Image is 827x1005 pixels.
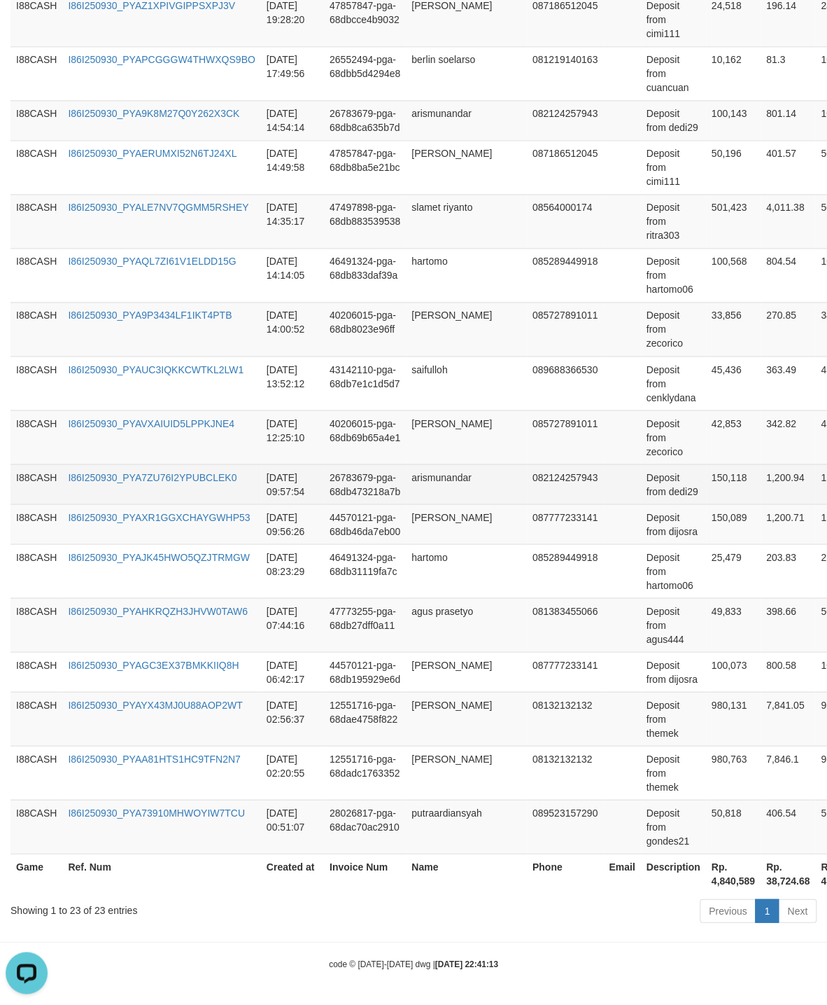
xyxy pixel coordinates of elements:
[641,691,706,745] td: Deposit from themek
[527,248,603,302] td: 085289449918
[641,356,706,410] td: Deposit from cenklydana
[261,194,324,248] td: [DATE] 14:35:17
[706,745,761,799] td: 980,763
[324,504,406,543] td: 44570121-pga-68db46da7eb00
[761,853,815,893] th: Rp. 38,724.68
[406,248,527,302] td: hartomo
[706,248,761,302] td: 100,568
[68,363,243,375] a: I86I250930_PYAUC3IQKKCWTKL2LW1
[761,651,815,691] td: 800.58
[641,100,706,140] td: Deposit from dedi29
[10,464,62,504] td: I88CASH
[10,100,62,140] td: I88CASH
[641,799,706,853] td: Deposit from gondes21
[324,302,406,356] td: 40206015-pga-68db8023e96ff
[406,745,527,799] td: [PERSON_NAME]
[761,302,815,356] td: 270.85
[10,356,62,410] td: I88CASH
[406,597,527,651] td: agus prasetyo
[261,464,324,504] td: [DATE] 09:57:54
[406,799,527,853] td: putraardiansyah
[10,691,62,745] td: I88CASH
[706,410,761,464] td: 42,853
[68,148,236,159] a: I86I250930_PYAERUMXI52N6TJ24XL
[10,46,62,100] td: I88CASH
[641,140,706,194] td: Deposit from cimi111
[10,194,62,248] td: I88CASH
[261,799,324,853] td: [DATE] 00:51:07
[761,464,815,504] td: 1,200.94
[406,410,527,464] td: [PERSON_NAME]
[761,356,815,410] td: 363.49
[10,140,62,194] td: I88CASH
[706,194,761,248] td: 501,423
[68,54,255,65] a: I86I250930_PYAPCGGGW4THWXQS9BO
[406,194,527,248] td: slamet riyanto
[68,310,232,321] a: I86I250930_PYA9P3434LF1IKT4PTB
[261,302,324,356] td: [DATE] 14:00:52
[700,899,756,922] a: Previous
[706,302,761,356] td: 33,856
[406,46,527,100] td: berlin soelarso
[261,691,324,745] td: [DATE] 02:56:37
[406,691,527,745] td: [PERSON_NAME]
[527,46,603,100] td: 081219140163
[761,410,815,464] td: 342.82
[527,100,603,140] td: 082124257943
[6,6,48,48] button: Open LiveChat chat widget
[324,543,406,597] td: 46491324-pga-68db31119fa7c
[10,410,62,464] td: I88CASH
[261,597,324,651] td: [DATE] 07:44:16
[68,511,250,522] a: I86I250930_PYAXR1GGXCHAYGWHP53
[641,302,706,356] td: Deposit from zecorico
[324,799,406,853] td: 28026817-pga-68dac70ac2910
[706,464,761,504] td: 150,118
[406,100,527,140] td: arismunandar
[641,504,706,543] td: Deposit from dijosra
[324,194,406,248] td: 47497898-pga-68db883539538
[261,543,324,597] td: [DATE] 08:23:29
[527,745,603,799] td: 08132132132
[68,605,248,616] a: I86I250930_PYAHKRQZH3JHVW0TAW6
[406,464,527,504] td: arismunandar
[706,46,761,100] td: 10,162
[10,745,62,799] td: I88CASH
[324,691,406,745] td: 12551716-pga-68dae4758f822
[761,248,815,302] td: 804.54
[761,194,815,248] td: 4,011.38
[406,853,527,893] th: Name
[68,753,240,764] a: I86I250930_PYAA81HTS1HC9TFN2N7
[324,410,406,464] td: 40206015-pga-68db69b65a4e1
[755,899,779,922] a: 1
[527,140,603,194] td: 087186512045
[261,100,324,140] td: [DATE] 14:54:14
[68,699,242,710] a: I86I250930_PYAYX43MJ0U88AOP2WT
[641,745,706,799] td: Deposit from themek
[706,356,761,410] td: 45,436
[706,100,761,140] td: 100,143
[641,651,706,691] td: Deposit from dijosra
[324,597,406,651] td: 47773255-pga-68db27dff0a11
[406,140,527,194] td: [PERSON_NAME]
[527,194,603,248] td: 08564000174
[603,853,640,893] th: Email
[10,248,62,302] td: I88CASH
[406,651,527,691] td: [PERSON_NAME]
[761,799,815,853] td: 406.54
[527,410,603,464] td: 085727891011
[324,356,406,410] td: 43142110-pga-68db7e1c1d5d7
[324,100,406,140] td: 26783679-pga-68db8ca635b7d
[641,410,706,464] td: Deposit from zecorico
[261,140,324,194] td: [DATE] 14:49:58
[261,745,324,799] td: [DATE] 02:20:55
[10,853,62,893] th: Game
[406,356,527,410] td: saifulloh
[68,108,239,119] a: I86I250930_PYA9K8M27Q0Y262X3CK
[706,651,761,691] td: 100,073
[761,597,815,651] td: 398.66
[324,464,406,504] td: 26783679-pga-68db473218a7b
[62,853,260,893] th: Ref. Num
[761,100,815,140] td: 801.14
[261,504,324,543] td: [DATE] 09:56:26
[761,46,815,100] td: 81.3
